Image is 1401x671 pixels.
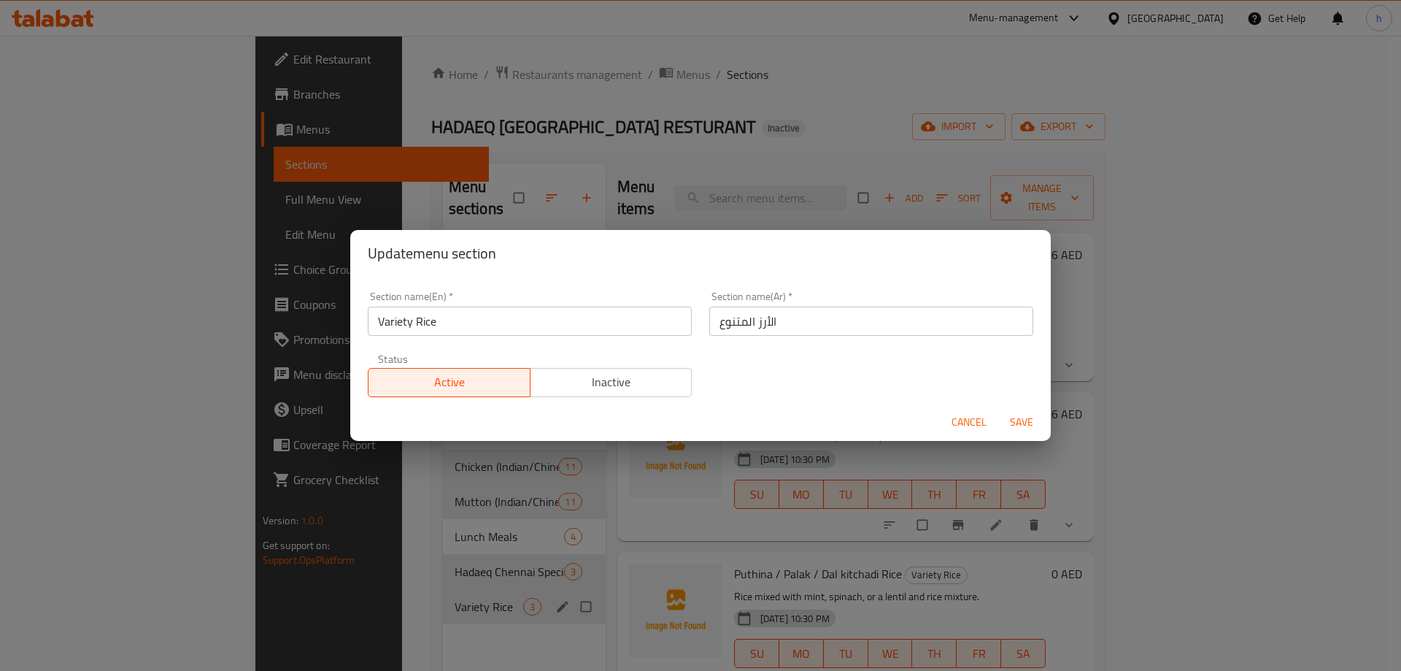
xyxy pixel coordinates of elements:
span: Cancel [952,413,987,432]
span: Save [1004,413,1039,432]
button: Save [998,409,1045,436]
button: Active [368,368,530,397]
span: Inactive [536,372,687,393]
input: Please enter section name(en) [368,307,692,336]
h2: Update menu section [368,242,1033,265]
input: Please enter section name(ar) [709,307,1033,336]
button: Inactive [530,368,692,397]
span: Active [374,372,525,393]
button: Cancel [946,409,992,436]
